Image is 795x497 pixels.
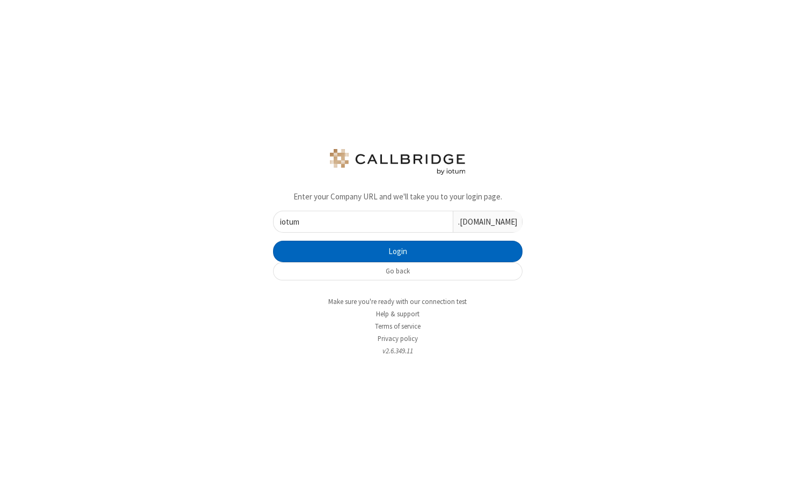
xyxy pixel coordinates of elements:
img: logo.png [328,149,467,175]
p: Enter your Company URL and we'll take you to your login page. [273,191,522,203]
a: Privacy policy [378,334,418,343]
li: v2.6.349.11 [265,346,531,356]
a: Make sure you're ready with our connection test [328,297,467,306]
a: Terms of service [375,322,421,331]
button: Login [273,241,522,262]
input: eg. my-company-name [274,211,453,232]
a: Help & support [376,309,419,318]
button: Go back [273,262,522,280]
div: .[DOMAIN_NAME] [453,211,522,232]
